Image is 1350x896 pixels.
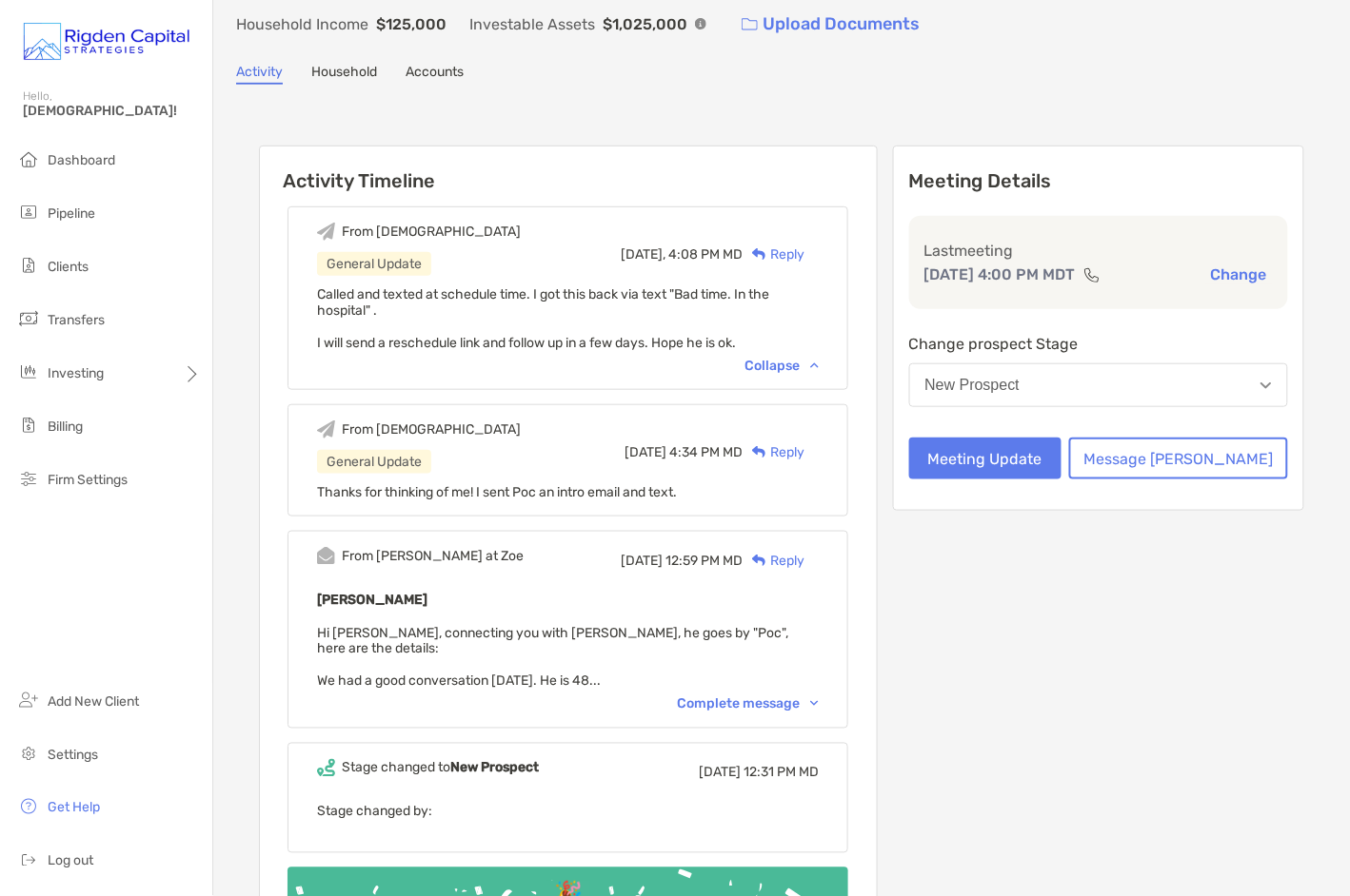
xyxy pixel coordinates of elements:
div: From [DEMOGRAPHIC_DATA] [342,421,521,438]
span: 4:34 PM MD [669,444,743,460]
button: Message [PERSON_NAME] [1069,438,1288,479]
b: New Prospect [450,760,539,776]
div: General Update [317,450,431,474]
div: New Prospect [925,377,1021,394]
img: investing icon [17,360,40,383]
span: Add New Client [48,693,139,710]
img: dashboard icon [17,147,40,170]
p: Meeting Details [909,169,1289,193]
div: Collapse [744,358,819,374]
div: Reply [743,244,804,264]
span: 12:59 PM MD [665,553,743,569]
span: Settings [48,747,98,763]
span: Transfers [48,312,105,328]
img: get-help icon [17,795,40,818]
p: [DATE] 4:00 PM MDT [924,263,1076,286]
img: logout icon [17,848,40,871]
button: Change [1205,264,1273,284]
img: Event icon [317,420,335,438]
img: button icon [742,18,758,31]
span: Log out [48,853,93,869]
img: Reply icon [752,446,766,458]
div: From [PERSON_NAME] at Zoe [342,548,524,564]
span: Hi [PERSON_NAME], connecting you with [PERSON_NAME], he goes by "Poc", here are the details: We h... [317,625,788,690]
p: Change prospect Stage [909,332,1289,356]
p: Household Income [236,12,368,36]
span: 4:08 PM MD [668,246,743,263]
div: From [DEMOGRAPHIC_DATA] [342,224,521,240]
span: 12:31 PM MD [744,765,819,781]
img: Chevron icon [810,701,819,707]
span: Billing [48,419,83,435]
span: [DATE] [625,444,666,460]
img: Event icon [317,547,335,565]
p: Stage changed by: [317,800,819,824]
span: Dashboard [48,152,115,168]
img: clients icon [17,254,40,277]
img: settings icon [17,742,40,765]
p: Last meeting [924,239,1274,263]
span: Pipeline [48,205,95,222]
span: [DATE] [699,765,741,781]
img: Event icon [317,223,335,241]
img: transfers icon [17,307,40,330]
span: Thanks for thinking of me! I sent Poc an intro email and text. [317,484,677,500]
b: [PERSON_NAME] [317,592,427,608]
span: Investing [48,365,104,381]
a: Household [311,64,377,85]
img: Reply icon [752,248,766,261]
span: Get Help [48,800,100,816]
span: Called and texted at schedule time. I got this back via text "Bad time. In the hospital" . I will... [317,286,769,351]
img: Chevron icon [810,362,819,368]
p: $125,000 [376,12,447,36]
a: Activity [236,64,283,85]
button: Meeting Update [909,438,1062,479]
img: add_new_client icon [17,689,40,711]
img: Open dropdown arrow [1261,382,1272,389]
p: $1,025,000 [603,12,687,36]
img: Event icon [317,759,335,777]
h6: Activity Timeline [260,146,877,192]
img: firm-settings icon [17,467,40,490]
div: Complete message [677,696,819,712]
div: Stage changed to [342,760,539,776]
img: pipeline icon [17,201,40,224]
p: Investable Assets [469,12,595,36]
a: Accounts [406,64,464,85]
div: General Update [317,252,431,276]
div: Reply [743,551,804,571]
img: Reply icon [752,555,766,567]
span: [DATE], [621,246,665,263]
img: Info Icon [695,18,706,29]
span: Clients [48,259,89,275]
button: New Prospect [909,363,1289,407]
div: Reply [743,442,804,462]
img: communication type [1083,267,1101,282]
span: Firm Settings [48,472,128,488]
a: Upload Documents [729,4,932,45]
img: billing icon [17,414,40,437]
img: Zoe Logo [23,8,189,76]
span: [DEMOGRAPHIC_DATA]! [23,103,201,119]
span: [DATE] [621,553,663,569]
